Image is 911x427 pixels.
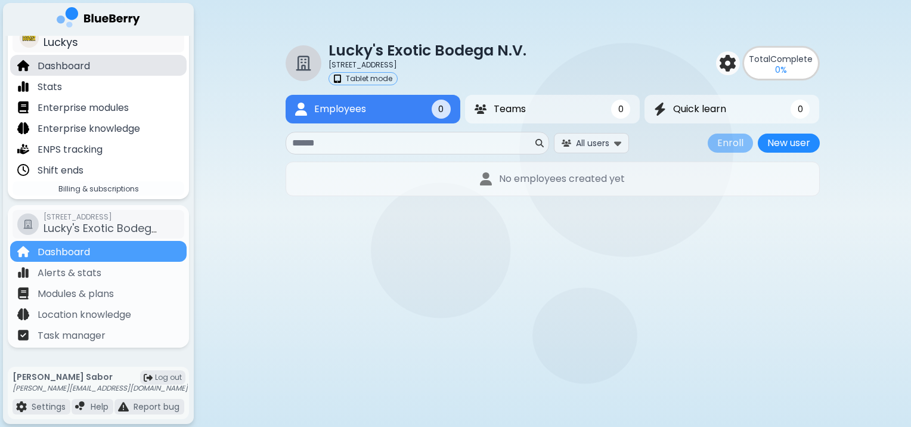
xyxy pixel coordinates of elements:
img: file icon [75,401,86,412]
p: Complete [749,54,813,64]
p: Dashboard [38,245,90,259]
button: All users [554,133,629,153]
p: Report bug [134,401,179,412]
span: Billing & subscriptions [58,184,139,194]
p: Modules & plans [38,287,114,301]
img: file icon [118,401,129,412]
span: [STREET_ADDRESS] [44,212,163,222]
p: Tablet mode [346,74,392,83]
span: Employees [314,102,366,116]
img: file icon [17,101,29,113]
span: 0 [798,104,803,115]
button: Quick learnQuick learn0 [644,95,819,123]
span: Total [749,53,770,65]
p: Task manager [38,329,106,343]
p: No employees created yet [499,172,625,186]
p: Shift ends [38,163,83,178]
span: Log out [155,373,182,382]
p: [PERSON_NAME] Sabor [13,372,188,382]
img: file icon [17,60,29,72]
span: All users [576,138,609,148]
img: Employees [295,103,307,116]
img: Quick learn [654,103,666,116]
p: Enterprise knowledge [38,122,140,136]
button: EmployeesEmployees0 [286,95,460,123]
img: file icon [17,164,29,176]
img: No employees [480,172,492,186]
span: Luckys [44,35,78,49]
img: settings [720,55,736,72]
p: Lucky's Exotic Bodega N.V. [329,41,526,60]
img: expand [614,137,621,148]
button: TeamsTeams0 [465,95,640,123]
p: Dashboard [38,59,90,73]
p: Stats [38,80,62,94]
p: Enterprise modules [38,101,129,115]
img: file icon [16,401,27,412]
img: company thumbnail [20,29,39,48]
img: company logo [57,7,140,32]
img: file icon [17,122,29,134]
img: file icon [17,81,29,92]
p: Alerts & stats [38,266,101,280]
button: New user [758,134,820,153]
p: [PERSON_NAME][EMAIL_ADDRESS][DOMAIN_NAME] [13,383,188,393]
img: logout [144,373,153,382]
span: 0 [618,104,624,115]
p: ENPS tracking [38,143,103,157]
span: 0 [438,104,444,115]
p: Help [91,401,109,412]
p: Location knowledge [38,308,131,322]
a: Billing & subscriptions [13,181,184,196]
img: file icon [17,308,29,320]
span: Lucky's Exotic Bodega N.V. [44,221,179,236]
img: Teams [475,104,487,114]
img: file icon [17,287,29,299]
img: file icon [17,267,29,279]
span: Teams [494,102,526,116]
p: Settings [32,401,66,412]
img: search icon [535,139,544,147]
a: tabletTablet mode [329,72,526,85]
p: 0 % [775,64,787,75]
img: file icon [17,143,29,155]
p: [STREET_ADDRESS] [329,60,397,70]
img: tablet [334,75,341,83]
span: Quick learn [673,102,726,116]
img: file icon [17,329,29,341]
img: All users [562,140,571,147]
img: file icon [17,246,29,258]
